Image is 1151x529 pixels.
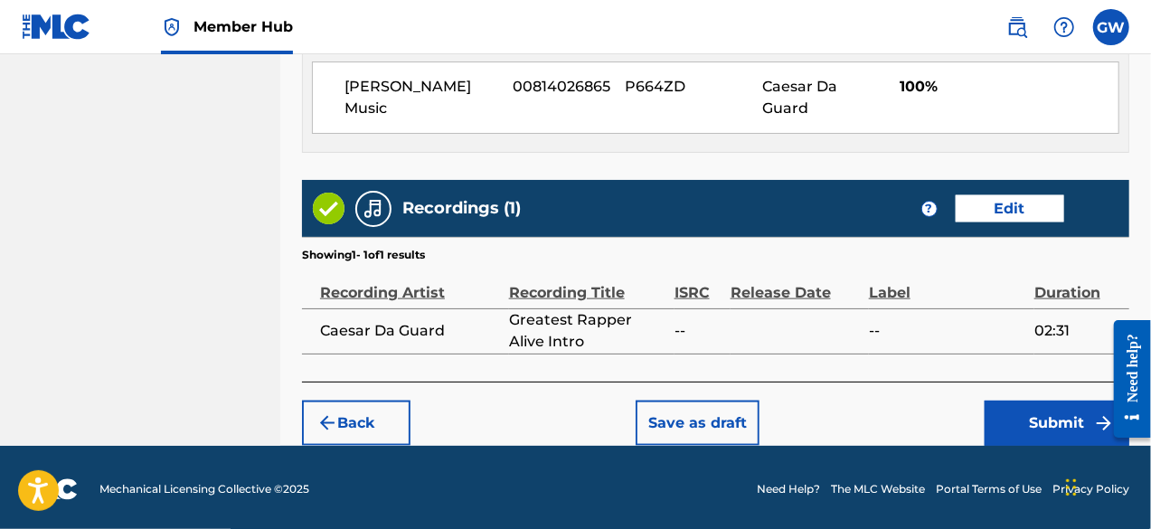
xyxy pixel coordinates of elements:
[831,481,925,497] a: The MLC Website
[675,263,722,304] div: ISRC
[636,401,759,446] button: Save as draft
[1046,9,1082,45] div: Help
[509,263,665,304] div: Recording Title
[320,320,500,342] span: Caesar Da Guard
[509,309,665,353] span: Greatest Rapper Alive Intro
[731,263,860,304] div: Release Date
[99,481,309,497] span: Mechanical Licensing Collective © 2025
[1061,442,1151,529] iframe: Chat Widget
[22,14,91,40] img: MLC Logo
[869,263,1025,304] div: Label
[762,78,837,117] span: Caesar Da Guard
[161,16,183,38] img: Top Rightsholder
[344,76,499,119] span: [PERSON_NAME] Music
[193,16,293,37] span: Member Hub
[1093,9,1129,45] div: User Menu
[316,412,338,434] img: 7ee5dd4eb1f8a8e3ef2f.svg
[1100,307,1151,452] iframe: Resource Center
[1052,481,1129,497] a: Privacy Policy
[302,247,425,263] p: Showing 1 - 1 of 1 results
[1034,320,1120,342] span: 02:31
[1093,412,1115,434] img: f7272a7cc735f4ea7f67.svg
[1034,263,1120,304] div: Duration
[320,263,500,304] div: Recording Artist
[363,198,384,220] img: Recordings
[625,76,749,98] span: P664ZD
[1053,16,1075,38] img: help
[869,320,1025,342] span: --
[985,401,1129,446] button: Submit
[402,198,521,219] h5: Recordings (1)
[1006,16,1028,38] img: search
[1066,460,1077,515] div: Drag
[922,202,937,216] span: ?
[302,401,410,446] button: Back
[956,195,1064,222] button: Edit
[757,481,820,497] a: Need Help?
[313,193,344,224] img: Valid
[999,9,1035,45] a: Public Search
[513,76,611,98] span: 00814026865
[936,481,1042,497] a: Portal Terms of Use
[900,76,1118,98] span: 100%
[675,320,722,342] span: --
